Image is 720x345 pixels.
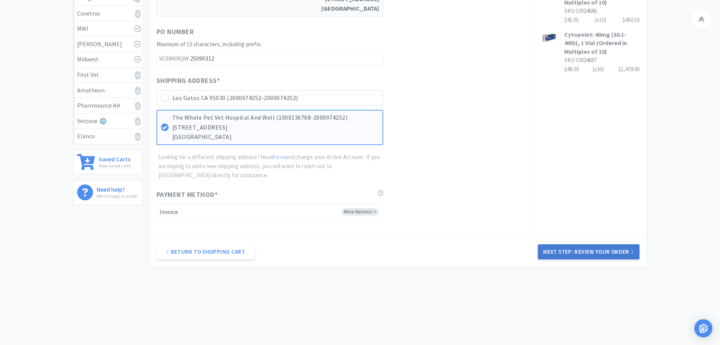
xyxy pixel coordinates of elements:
p: The Whole Pet Vet Hospital And Well (1000136768-2000074252) [172,113,379,123]
div: $45.05 [564,16,639,25]
span: Maximum of 15 characters, including prefix. [156,41,262,48]
a: Amatheon0 [73,83,142,98]
div: [PERSON_NAME] [77,39,139,49]
div: MWI [77,24,139,34]
a: here [274,153,285,161]
span: VC0M6RQW [156,51,190,66]
p: Los Gatos CA 95030 (2000074252-2000074252) [172,93,379,103]
h6: Saved Carts [99,154,131,162]
a: Saved CartsView saved carts [73,150,143,175]
div: (x 30 ) [593,65,604,74]
div: Open Intercom Messenger [694,319,712,337]
div: $450.50 [622,16,639,25]
span: Payment Method * [156,189,218,200]
a: [PERSON_NAME] [73,37,142,52]
i: 0 [135,133,141,141]
p: We're happy to assist! [97,192,138,200]
i: 0 [135,71,141,80]
div: $49.30 [564,65,639,74]
i: 0 [135,117,141,126]
div: Midwest [77,55,139,64]
a: Elanco0 [73,129,142,144]
span: SKU: 10024686 [564,7,597,14]
p: View saved carts [99,162,131,169]
i: 0 [135,87,141,95]
div: Amatheon [77,86,139,95]
span: SKU: 10024687 [564,56,597,64]
div: First Vet [77,70,139,80]
i: 0 [135,10,141,18]
img: d68059bb95f34f6ca8f79a017dff92f3_527055.jpeg [542,30,557,45]
h3: Cytopoint: 40mg (30.1-40lb), 1 Vial (Ordered in Multiples of 10) [564,30,639,56]
div: Covetrus [77,9,139,19]
input: PO Number [156,51,383,66]
div: Vetcove [77,116,139,126]
a: First Vet0 [73,67,142,83]
h6: Need help? [97,184,138,192]
i: 0 [135,102,141,110]
a: Midwest [73,52,142,67]
p: [STREET_ADDRESS] [172,123,379,133]
button: Next Step: Review Your Order [538,244,639,259]
div: $1,479.00 [618,65,639,74]
div: (x 10 ) [595,16,606,25]
a: Pharmsource AH0 [73,98,142,114]
span: Shipping Address * [156,75,220,86]
a: MWI [73,21,142,37]
a: Covetrus0 [73,6,142,22]
a: Return to Shopping Cart [156,244,255,259]
span: PO Number [156,27,194,37]
a: Vetcove0 [73,114,142,129]
p: Looking for a different shipping address? Head and change your Active Account. If you are hoping ... [158,153,383,180]
p: [GEOGRAPHIC_DATA] [172,132,379,142]
div: Pharmsource AH [77,101,139,111]
div: Elanco [77,131,139,141]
